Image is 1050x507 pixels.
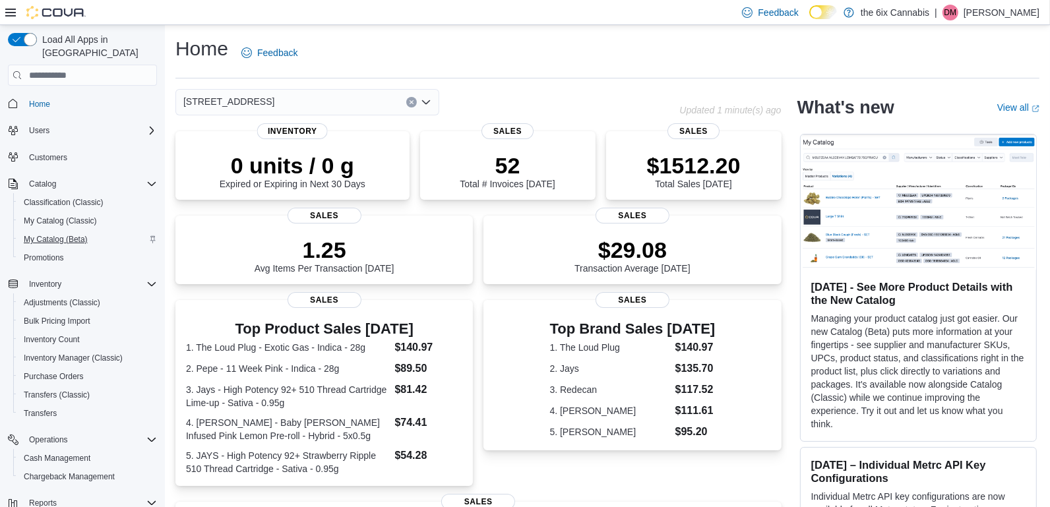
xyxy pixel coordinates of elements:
span: Cash Management [18,450,157,466]
span: Inventory Count [24,334,80,345]
dt: 1. The Loud Plug [550,341,670,354]
button: Inventory Manager (Classic) [13,349,162,367]
span: Dark Mode [809,19,810,20]
a: Cash Management [18,450,96,466]
button: Inventory Count [13,330,162,349]
span: Classification (Classic) [24,197,104,208]
span: Bulk Pricing Import [18,313,157,329]
button: Chargeback Management [13,467,162,486]
span: Users [24,123,157,138]
a: Feedback [236,40,303,66]
h3: [DATE] – Individual Metrc API Key Configurations [811,458,1026,485]
a: Inventory Count [18,332,85,347]
span: Chargeback Management [24,471,115,482]
div: Avg Items Per Transaction [DATE] [255,237,394,274]
span: Sales [288,208,361,224]
span: Feedback [758,6,798,19]
span: Purchase Orders [18,369,157,384]
span: Transfers (Classic) [24,390,90,400]
span: Cash Management [24,453,90,463]
span: [STREET_ADDRESS] [183,94,274,109]
svg: External link [1032,105,1039,113]
span: My Catalog (Beta) [18,231,157,247]
span: Users [29,125,49,136]
span: Sales [481,123,534,139]
button: Transfers [13,404,162,423]
span: Customers [24,149,157,165]
dt: 4. [PERSON_NAME] [550,404,670,417]
span: Adjustments (Classic) [18,295,157,311]
span: Inventory [257,123,328,139]
dt: 5. [PERSON_NAME] [550,425,670,438]
a: Chargeback Management [18,469,120,485]
a: Promotions [18,250,69,266]
a: Transfers [18,405,62,421]
button: My Catalog (Classic) [13,212,162,230]
p: 1.25 [255,237,394,263]
span: DM [944,5,957,20]
dt: 3. Jays - High Potency 92+ 510 Thread Cartridge Lime-up - Sativa - 0.95g [186,383,389,409]
button: Operations [24,432,73,448]
dd: $111.61 [675,403,716,419]
input: Dark Mode [809,5,837,19]
button: Users [3,121,162,140]
button: Operations [3,431,162,449]
p: Managing your product catalog just got easier. Our new Catalog (Beta) puts more information at yo... [811,312,1026,431]
div: Transaction Average [DATE] [574,237,691,274]
span: My Catalog (Classic) [24,216,97,226]
a: Purchase Orders [18,369,89,384]
p: the 6ix Cannabis [861,5,929,20]
h3: Top Brand Sales [DATE] [550,321,716,337]
span: Inventory Manager (Classic) [18,350,157,366]
span: Chargeback Management [18,469,157,485]
span: Load All Apps in [GEOGRAPHIC_DATA] [37,33,157,59]
dt: 2. Jays [550,362,670,375]
button: Purchase Orders [13,367,162,386]
p: $29.08 [574,237,691,263]
a: Home [24,96,55,112]
span: My Catalog (Classic) [18,213,157,229]
span: Purchase Orders [24,371,84,382]
dd: $135.70 [675,361,716,376]
dd: $54.28 [394,448,462,463]
dd: $95.20 [675,424,716,440]
button: Catalog [3,175,162,193]
span: Inventory [29,279,61,289]
a: My Catalog (Classic) [18,213,102,229]
dd: $89.50 [394,361,462,376]
dt: 3. Redecan [550,383,670,396]
button: Open list of options [421,97,431,107]
p: 0 units / 0 g [220,152,365,179]
span: Operations [24,432,157,448]
span: Promotions [18,250,157,266]
a: My Catalog (Beta) [18,231,93,247]
p: Updated 1 minute(s) ago [679,105,781,115]
button: Cash Management [13,449,162,467]
h2: What's new [797,97,894,118]
p: | [935,5,937,20]
span: Catalog [29,179,56,189]
span: Promotions [24,253,64,263]
button: Catalog [24,176,61,192]
span: Sales [667,123,720,139]
p: $1512.20 [647,152,741,179]
div: Total # Invoices [DATE] [460,152,555,189]
dt: 5. JAYS - High Potency 92+ Strawberry Ripple 510 Thread Cartridge - Sativa - 0.95g [186,449,389,475]
span: Operations [29,434,68,445]
span: Sales [288,292,361,308]
dd: $140.97 [675,340,716,355]
p: 52 [460,152,555,179]
button: Transfers (Classic) [13,386,162,404]
a: Inventory Manager (Classic) [18,350,128,366]
span: Feedback [257,46,297,59]
button: Clear input [406,97,417,107]
a: Transfers (Classic) [18,387,95,403]
span: Customers [29,152,67,163]
span: Catalog [24,176,157,192]
p: [PERSON_NAME] [964,5,1039,20]
a: Classification (Classic) [18,194,109,210]
span: Adjustments (Classic) [24,297,100,308]
a: View allExternal link [997,102,1039,113]
button: Adjustments (Classic) [13,293,162,312]
button: Home [3,94,162,113]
